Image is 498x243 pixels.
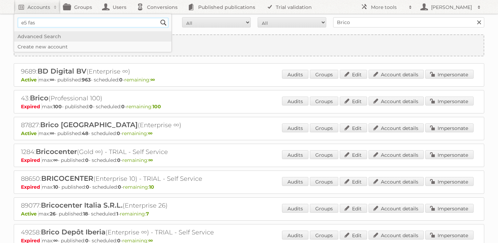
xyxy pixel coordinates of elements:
[282,150,308,159] a: Audits
[425,123,474,132] a: Impersonate
[282,204,308,213] a: Audits
[310,231,338,240] a: Groups
[21,103,477,110] p: max: - published: - scheduled: -
[86,184,89,190] strong: 0
[40,121,138,129] span: Brico [GEOGRAPHIC_DATA]
[21,174,261,183] h2: 88650: (Enterprise 10) - TRIAL - Self Service
[21,94,261,103] h2: 43: (Professional 100)
[310,204,338,213] a: Groups
[369,231,424,240] a: Account details
[369,70,424,79] a: Account details
[50,77,54,83] strong: ∞
[21,184,42,190] span: Expired
[119,77,123,83] strong: 0
[53,184,58,190] strong: 10
[14,35,484,56] a: Create new account
[41,174,93,183] span: BRICOCENTER
[310,177,338,186] a: Groups
[21,77,38,83] span: Active
[30,94,48,102] span: Brico
[122,157,153,163] span: remaining:
[21,157,477,163] p: max: - published: - scheduled: -
[121,103,125,110] strong: 0
[282,70,308,79] a: Audits
[36,147,77,156] span: Bricocenter
[21,77,477,83] p: max: - published: - scheduled: -
[369,150,424,159] a: Account details
[21,228,261,237] h2: 49258: (Enterprise ∞) - TRIAL - Self Service
[21,121,261,130] h2: 87827: (Enterprise ∞)
[83,211,88,217] strong: 18
[340,123,367,132] a: Edit
[425,204,474,213] a: Impersonate
[53,103,62,110] strong: 100
[14,31,171,42] a: Advanced Search
[82,77,91,83] strong: 963
[146,211,149,217] strong: 7
[152,103,161,110] strong: 100
[150,77,155,83] strong: ∞
[21,201,261,210] h2: 89077: (Enterprise 26)
[21,157,42,163] span: Expired
[282,123,308,132] a: Audits
[282,231,308,240] a: Audits
[340,70,367,79] a: Edit
[41,201,123,209] span: Bricocenter Italia S.R.L.
[429,4,474,11] h2: [PERSON_NAME]
[50,211,56,217] strong: 26
[120,211,149,217] span: remaining:
[340,97,367,106] a: Edit
[21,184,477,190] p: max: - published: - scheduled: -
[310,70,338,79] a: Groups
[82,130,88,136] strong: 48
[310,123,338,132] a: Groups
[158,18,169,28] input: Search
[85,157,89,163] strong: 0
[21,103,42,110] span: Expired
[27,4,50,11] h2: Accounts
[149,184,154,190] strong: 10
[21,211,38,217] span: Active
[425,231,474,240] a: Impersonate
[14,42,171,52] a: Create new account
[50,130,54,136] strong: ∞
[340,204,367,213] a: Edit
[37,67,87,75] span: BD Digital BV
[340,231,367,240] a: Edit
[124,77,155,83] span: remaining:
[21,130,38,136] span: Active
[425,70,474,79] a: Impersonate
[21,130,477,136] p: max: - published: - scheduled: -
[148,130,152,136] strong: ∞
[282,177,308,186] a: Audits
[425,177,474,186] a: Impersonate
[89,103,93,110] strong: 0
[21,67,261,76] h2: 9689: (Enterprise ∞)
[123,184,154,190] span: remaining:
[340,150,367,159] a: Edit
[282,97,308,106] a: Audits
[118,184,121,190] strong: 0
[117,157,121,163] strong: 0
[369,97,424,106] a: Account details
[340,177,367,186] a: Edit
[310,150,338,159] a: Groups
[425,150,474,159] a: Impersonate
[53,157,58,163] strong: ∞
[369,177,424,186] a: Account details
[116,211,118,217] strong: 1
[117,130,120,136] strong: 0
[425,97,474,106] a: Impersonate
[21,147,261,156] h2: 1284: (Gold ∞) - TRIAL - Self Service
[41,228,105,236] span: Brico Depôt Iberia
[369,204,424,213] a: Account details
[369,123,424,132] a: Account details
[122,130,152,136] span: remaining:
[148,157,153,163] strong: ∞
[126,103,161,110] span: remaining:
[310,97,338,106] a: Groups
[21,211,477,217] p: max: - published: - scheduled: -
[371,4,405,11] h2: More tools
